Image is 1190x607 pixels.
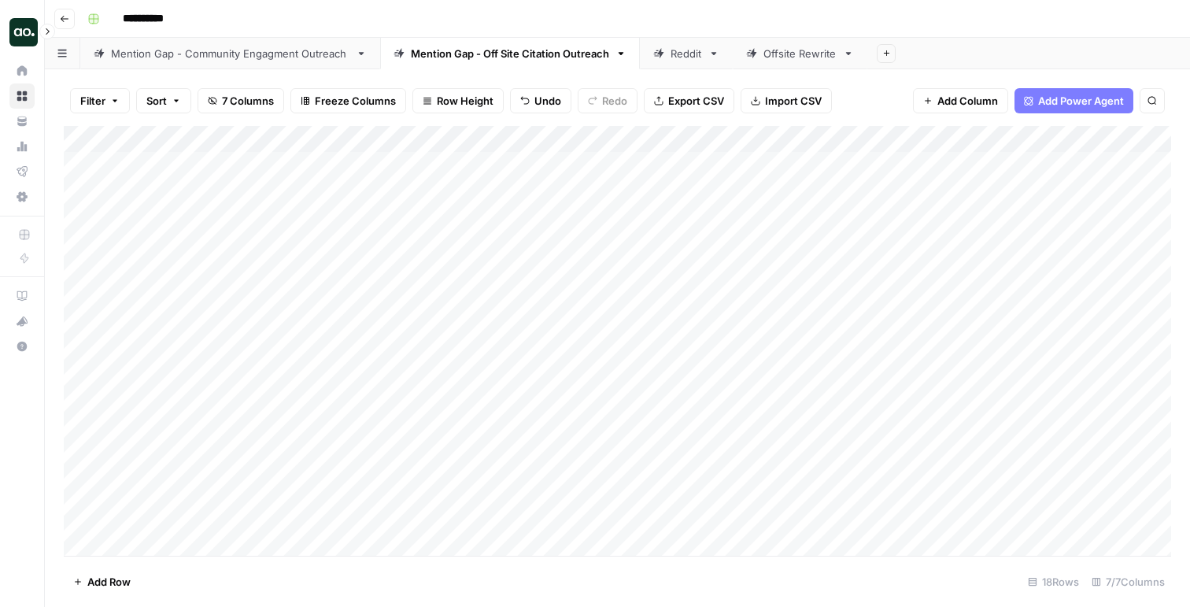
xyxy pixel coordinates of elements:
button: Workspace: Dillon Test [9,13,35,52]
a: Usage [9,134,35,159]
button: Freeze Columns [290,88,406,113]
a: Offsite Rewrite [733,38,867,69]
span: Filter [80,93,105,109]
button: Import CSV [741,88,832,113]
button: Row Height [412,88,504,113]
button: 7 Columns [198,88,284,113]
button: What's new? [9,309,35,334]
span: Undo [534,93,561,109]
button: Add Row [64,569,140,594]
span: Add Row [87,574,131,590]
button: Add Column [913,88,1008,113]
span: 7 Columns [222,93,274,109]
div: Mention Gap - Community Engagment Outreach [111,46,349,61]
a: Flightpath [9,159,35,184]
span: Import CSV [765,93,822,109]
a: Reddit [640,38,733,69]
div: Offsite Rewrite [763,46,837,61]
span: Redo [602,93,627,109]
div: 18 Rows [1022,569,1085,594]
button: Sort [136,88,191,113]
a: Browse [9,83,35,109]
img: Dillon Test Logo [9,18,38,46]
button: Add Power Agent [1014,88,1133,113]
span: Sort [146,93,167,109]
div: Reddit [671,46,702,61]
button: Filter [70,88,130,113]
span: Add Power Agent [1038,93,1124,109]
button: Help + Support [9,334,35,359]
a: Mention Gap - Community Engagment Outreach [80,38,380,69]
div: What's new? [10,309,34,333]
a: Your Data [9,109,35,134]
span: Export CSV [668,93,724,109]
a: Mention Gap - Off Site Citation Outreach [380,38,640,69]
button: Redo [578,88,637,113]
span: Freeze Columns [315,93,396,109]
div: Mention Gap - Off Site Citation Outreach [411,46,609,61]
span: Add Column [937,93,998,109]
button: Export CSV [644,88,734,113]
a: AirOps Academy [9,283,35,309]
button: Undo [510,88,571,113]
span: Row Height [437,93,493,109]
div: 7/7 Columns [1085,569,1171,594]
a: Settings [9,184,35,209]
a: Home [9,58,35,83]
